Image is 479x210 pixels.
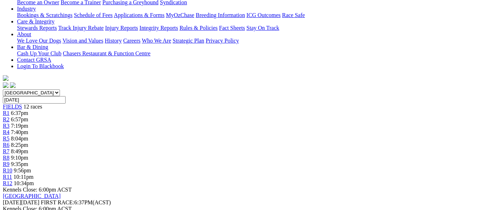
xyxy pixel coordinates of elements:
a: R8 [3,155,10,161]
div: Industry [17,12,476,18]
a: R5 [3,136,10,142]
img: facebook.svg [3,82,9,88]
span: 12 races [23,104,42,110]
a: R2 [3,116,10,122]
a: R10 [3,167,12,173]
a: Vision and Values [62,38,103,44]
a: Cash Up Your Club [17,50,61,56]
a: Industry [17,6,36,12]
a: R11 [3,174,12,180]
span: 6:37PM(ACST) [41,199,111,205]
a: Fact Sheets [219,25,245,31]
span: 9:35pm [11,161,28,167]
span: 7:19pm [11,123,28,129]
a: Race Safe [282,12,305,18]
a: [GEOGRAPHIC_DATA] [3,193,61,199]
span: 8:25pm [11,142,28,148]
a: R1 [3,110,10,116]
a: FIELDS [3,104,22,110]
a: Integrity Reports [139,25,178,31]
span: FIRST RACE: [41,199,74,205]
div: Bar & Dining [17,50,476,57]
span: 8:04pm [11,136,28,142]
span: 9:56pm [14,167,31,173]
a: R9 [3,161,10,167]
span: [DATE] [3,199,21,205]
a: Stewards Reports [17,25,57,31]
div: Care & Integrity [17,25,476,31]
span: 10:34pm [14,180,34,186]
span: 7:40pm [11,129,28,135]
img: logo-grsa-white.png [3,75,9,81]
img: twitter.svg [10,82,16,88]
a: Injury Reports [105,25,138,31]
span: 6:57pm [11,116,28,122]
a: History [105,38,122,44]
a: Track Injury Rebate [58,25,104,31]
span: 6:37pm [11,110,28,116]
input: Select date [3,96,66,104]
a: ICG Outcomes [246,12,280,18]
a: Privacy Policy [206,38,239,44]
a: Contact GRSA [17,57,51,63]
a: R7 [3,148,10,154]
span: 8:49pm [11,148,28,154]
a: Bar & Dining [17,44,48,50]
a: Stay On Track [246,25,279,31]
span: Kennels Close: 6:00pm ACST [3,187,72,193]
a: Who We Are [142,38,171,44]
a: Applications & Forms [114,12,165,18]
a: Rules & Policies [179,25,218,31]
a: Schedule of Fees [74,12,112,18]
a: Strategic Plan [173,38,204,44]
a: R6 [3,142,10,148]
a: MyOzChase [166,12,194,18]
span: 9:10pm [11,155,28,161]
a: R4 [3,129,10,135]
a: Chasers Restaurant & Function Centre [63,50,150,56]
a: About [17,31,31,37]
div: About [17,38,476,44]
a: R12 [3,180,12,186]
a: Careers [123,38,140,44]
span: 10:11pm [13,174,33,180]
a: Breeding Information [196,12,245,18]
span: [DATE] [3,199,39,205]
a: We Love Our Dogs [17,38,61,44]
a: Bookings & Scratchings [17,12,72,18]
a: R3 [3,123,10,129]
a: Login To Blackbook [17,63,64,69]
a: Care & Integrity [17,18,55,24]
